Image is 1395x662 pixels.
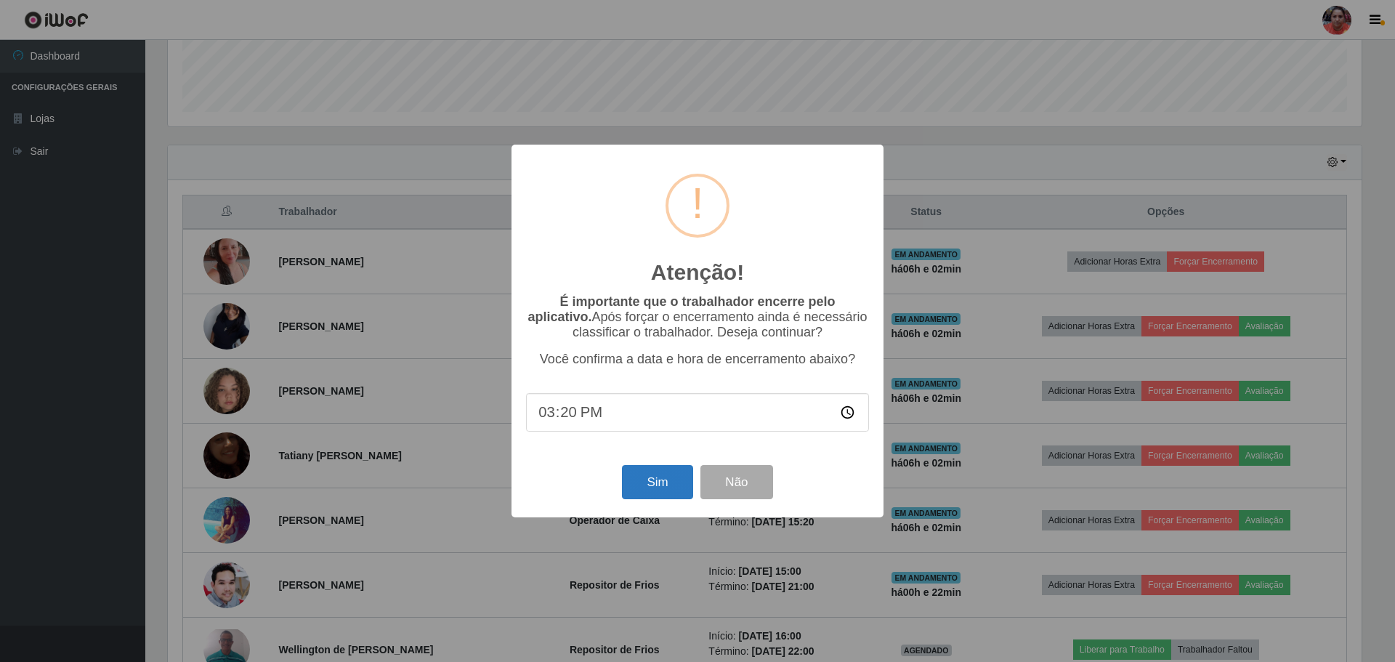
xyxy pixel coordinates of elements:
[651,259,744,286] h2: Atenção!
[622,465,692,499] button: Sim
[526,352,869,367] p: Você confirma a data e hora de encerramento abaixo?
[700,465,772,499] button: Não
[526,294,869,340] p: Após forçar o encerramento ainda é necessário classificar o trabalhador. Deseja continuar?
[527,294,835,324] b: É importante que o trabalhador encerre pelo aplicativo.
